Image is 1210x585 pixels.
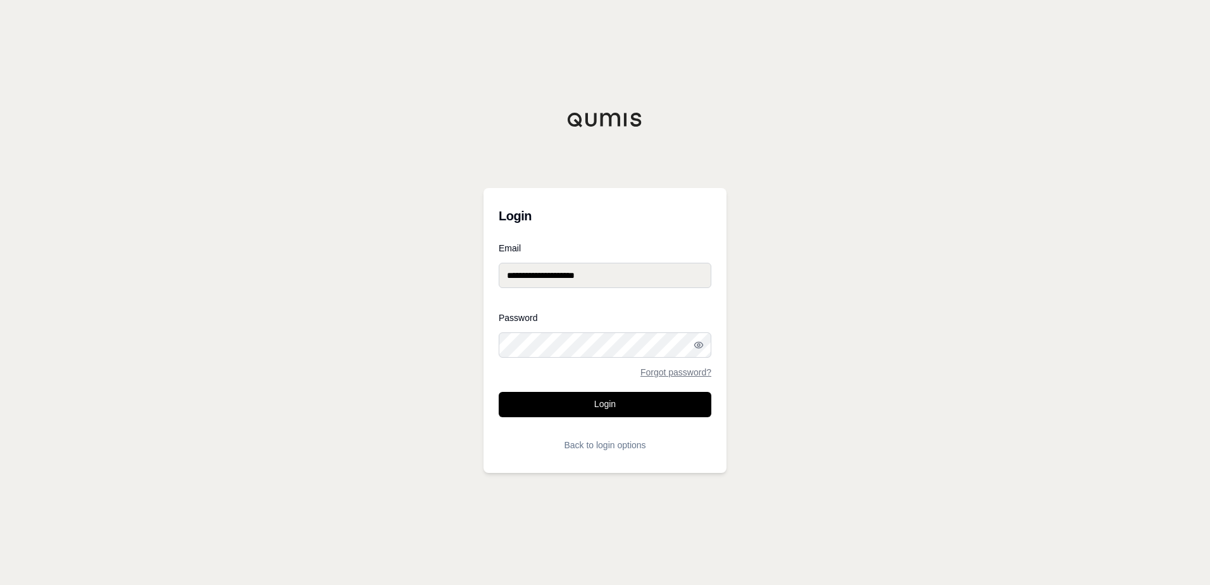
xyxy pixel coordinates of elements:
button: Login [499,392,711,417]
label: Password [499,313,711,322]
button: Back to login options [499,432,711,458]
a: Forgot password? [640,368,711,377]
h3: Login [499,203,711,229]
label: Email [499,244,711,253]
img: Qumis [567,112,643,127]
